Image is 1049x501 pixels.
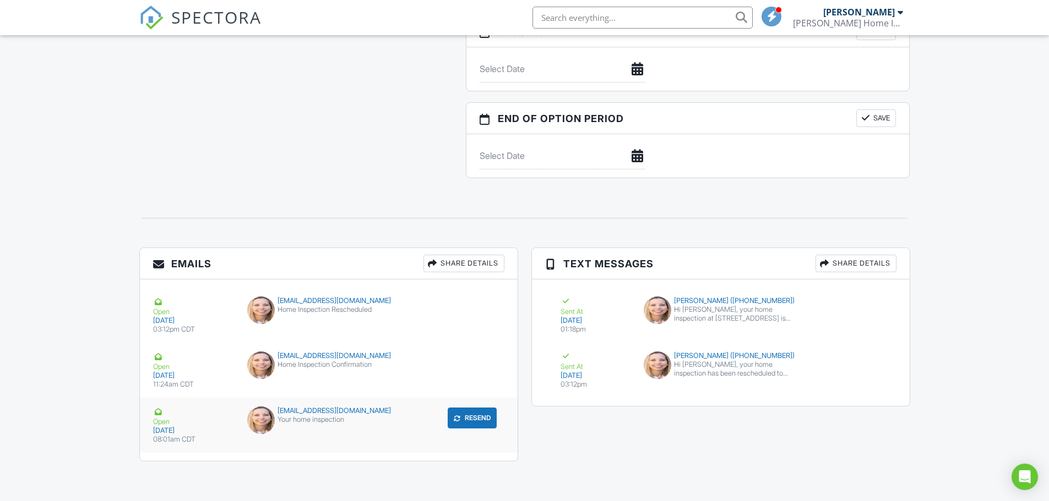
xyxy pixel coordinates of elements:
[171,5,262,29] span: SPECTORA
[561,351,631,371] div: Sent At
[153,325,235,334] div: 03:12pm CDT
[498,111,624,126] span: End of Option Period
[480,142,645,169] input: Select Date
[561,380,631,389] div: 03:12pm
[448,408,497,428] button: Resend
[247,296,275,324] img: data
[644,296,797,305] div: [PERSON_NAME] ([PHONE_NUMBER])
[153,296,235,316] div: Open
[247,415,410,424] div: Your home inspection
[140,288,518,343] a: Open [DATE] 03:12pm CDT [EMAIL_ADDRESS][DOMAIN_NAME] Home Inspection Rescheduled
[153,406,235,426] div: Open
[140,398,518,453] a: Open [DATE] 08:01am CDT [EMAIL_ADDRESS][DOMAIN_NAME] Your home inspection Resend
[247,406,410,415] div: [EMAIL_ADDRESS][DOMAIN_NAME]
[674,360,797,378] div: Hi [PERSON_NAME], your home inspection has been rescheduled to [DATE] 8:00 am. Let me know if you...
[247,406,275,434] img: data
[561,316,631,325] div: [DATE]
[644,351,797,360] div: [PERSON_NAME] ([PHONE_NUMBER])
[139,15,262,38] a: SPECTORA
[153,435,235,444] div: 08:01am CDT
[247,360,410,369] div: Home Inspection Confirmation
[545,343,896,398] a: Sent At [DATE] 03:12pm [PERSON_NAME] ([PHONE_NUMBER]) Hi [PERSON_NAME], your home inspection has ...
[480,56,645,82] input: Select Date
[644,351,671,379] img: data
[247,296,410,305] div: [EMAIL_ADDRESS][DOMAIN_NAME]
[153,426,235,435] div: [DATE]
[545,288,896,343] a: Sent At [DATE] 01:18pm [PERSON_NAME] ([PHONE_NUMBER]) Hi [PERSON_NAME], your home inspection at [...
[247,351,275,379] img: data
[247,305,410,314] div: Home Inspection Rescheduled
[644,296,671,324] img: data
[247,351,410,360] div: [EMAIL_ADDRESS][DOMAIN_NAME]
[561,325,631,334] div: 01:18pm
[1012,464,1038,490] div: Open Intercom Messenger
[816,255,896,272] div: Share Details
[823,7,895,18] div: [PERSON_NAME]
[153,380,235,389] div: 11:24am CDT
[140,343,518,398] a: Open [DATE] 11:24am CDT [EMAIL_ADDRESS][DOMAIN_NAME] Home Inspection Confirmation
[674,305,797,323] div: Hi [PERSON_NAME], your home inspection at [STREET_ADDRESS] is scheduled for [DATE] 8:00 am. I loo...
[793,18,903,29] div: Brogden Home Inspections, LLC
[140,248,518,279] h3: Emails
[139,5,164,30] img: The Best Home Inspection Software - Spectora
[423,255,504,272] div: Share Details
[153,316,235,325] div: [DATE]
[856,109,896,127] button: Save
[532,248,910,279] h3: Text Messages
[153,371,235,380] div: [DATE]
[561,296,631,316] div: Sent At
[532,7,753,29] input: Search everything...
[153,351,235,371] div: Open
[561,371,631,380] div: [DATE]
